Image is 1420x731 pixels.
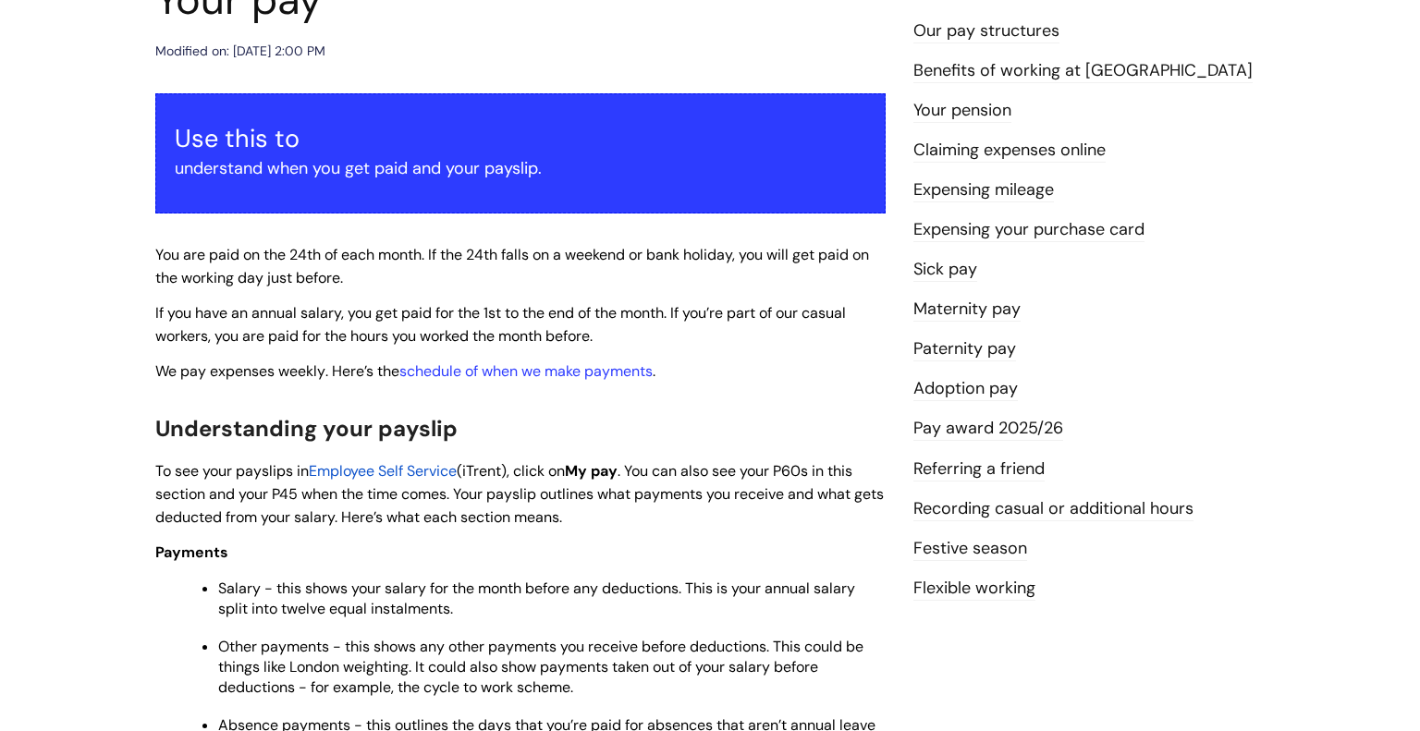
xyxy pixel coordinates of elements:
span: . Here’s the . [155,361,655,381]
span: Salary - this shows your salary for the month before any deductions. This is your annual salary s... [218,579,855,618]
a: Adoption pay [913,377,1018,401]
p: understand when you get paid and your payslip. [175,153,866,183]
a: Pay award 2025/26 [913,417,1063,441]
a: schedule of when we make payments [399,361,653,381]
span: You are paid on the 24th of each month. If the 24th falls on a weekend or bank holiday, you will ... [155,245,869,287]
a: Claiming expenses online [913,139,1106,163]
span: . You can also see your P60s in this section and your P45 when the time comes. Your payslip outli... [155,461,884,527]
a: Festive season [913,537,1027,561]
a: Your pension [913,99,1011,123]
a: Recording casual or additional hours [913,497,1194,521]
div: Modified on: [DATE] 2:00 PM [155,40,325,63]
a: Flexible working [913,577,1035,601]
a: Expensing your purchase card [913,218,1145,242]
a: Benefits of working at [GEOGRAPHIC_DATA] [913,59,1253,83]
a: Paternity pay [913,337,1016,361]
a: Expensing mileage [913,178,1054,202]
span: (iTrent), click on [457,461,565,481]
a: Our pay structures [913,19,1059,43]
span: Payments [155,542,228,562]
a: Sick pay [913,258,977,282]
span: We pay expenses weekly [155,361,325,381]
span: If you have an annual salary, you get paid for the 1st to the end of the month. If you’re part of... [155,303,846,346]
span: Other payments - this shows any other payments you receive before deductions. This could be thing... [218,637,863,697]
a: Referring a friend [913,457,1045,481]
span: To see your payslips in [155,461,309,481]
h3: Use this to [175,124,866,153]
a: Maternity pay [913,298,1021,322]
a: Employee Self Service [309,461,457,481]
span: My pay [565,461,618,481]
span: Understanding your payslip [155,414,458,443]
